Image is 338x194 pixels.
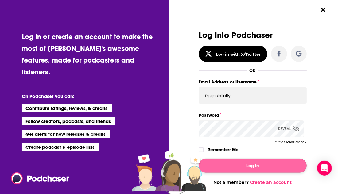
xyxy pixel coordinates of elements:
[11,172,70,184] img: Podchaser - Follow, Share and Rate Podcasts
[199,78,307,86] label: Email Address or Username
[22,143,99,151] li: Create podcast & episode lists
[199,87,307,104] input: Email Address or Username
[272,140,307,144] button: Forgot Password?
[250,180,292,185] a: Create an account
[22,93,145,99] li: On Podchaser you can:
[11,172,65,184] a: Podchaser - Follow, Share and Rate Podcasts
[216,52,261,57] div: Log in with X/Twitter
[278,120,299,137] div: Reveal
[249,68,256,73] div: OR
[22,104,112,112] li: Contribute ratings, reviews, & credits
[199,31,307,40] h3: Log Into Podchaser
[199,111,307,119] label: Password
[199,46,267,62] button: Log in with X/Twitter
[199,159,307,173] button: Log In
[199,180,307,185] div: Not a member?
[317,161,332,176] div: Open Intercom Messenger
[22,117,115,125] li: Follow creators, podcasts, and friends
[317,4,329,16] button: Close Button
[52,32,112,41] a: create an account
[208,146,239,154] label: Remember Me
[22,130,110,138] li: Get alerts for new releases & credits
